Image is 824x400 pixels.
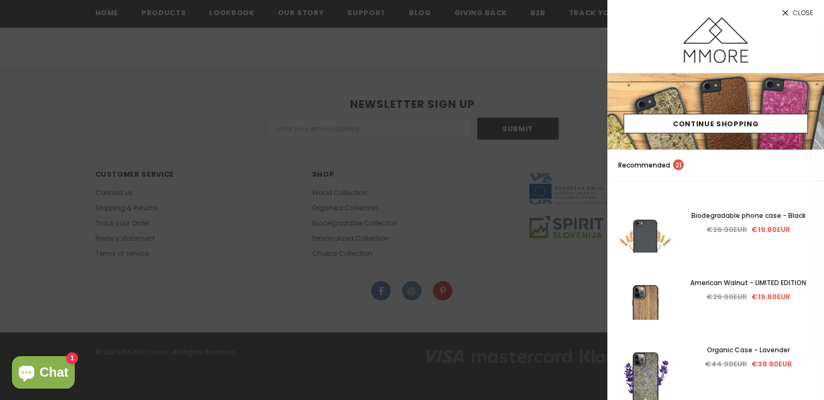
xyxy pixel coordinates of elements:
span: €19.80EUR [751,292,790,302]
span: €38.90EUR [751,359,792,369]
p: Recommended [618,159,684,171]
a: Continue Shopping [624,114,808,133]
a: Biodegradable phone case - Black [683,210,813,222]
span: Organic Case - Lavender [707,345,790,354]
span: €26.90EUR [706,224,747,235]
span: €26.90EUR [706,292,747,302]
span: €19.80EUR [751,224,790,235]
span: Biodegradable phone case - Black [691,211,806,220]
span: American Walnut - LIMITED EDITION [690,278,806,287]
a: American Walnut - LIMITED EDITION [683,277,813,289]
span: Close [793,10,813,16]
span: 21 [673,159,684,170]
inbox-online-store-chat: Shopify online store chat [9,356,78,391]
a: Organic Case - Lavender [683,344,813,356]
span: €44.90EUR [705,359,747,369]
a: search [802,160,813,171]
